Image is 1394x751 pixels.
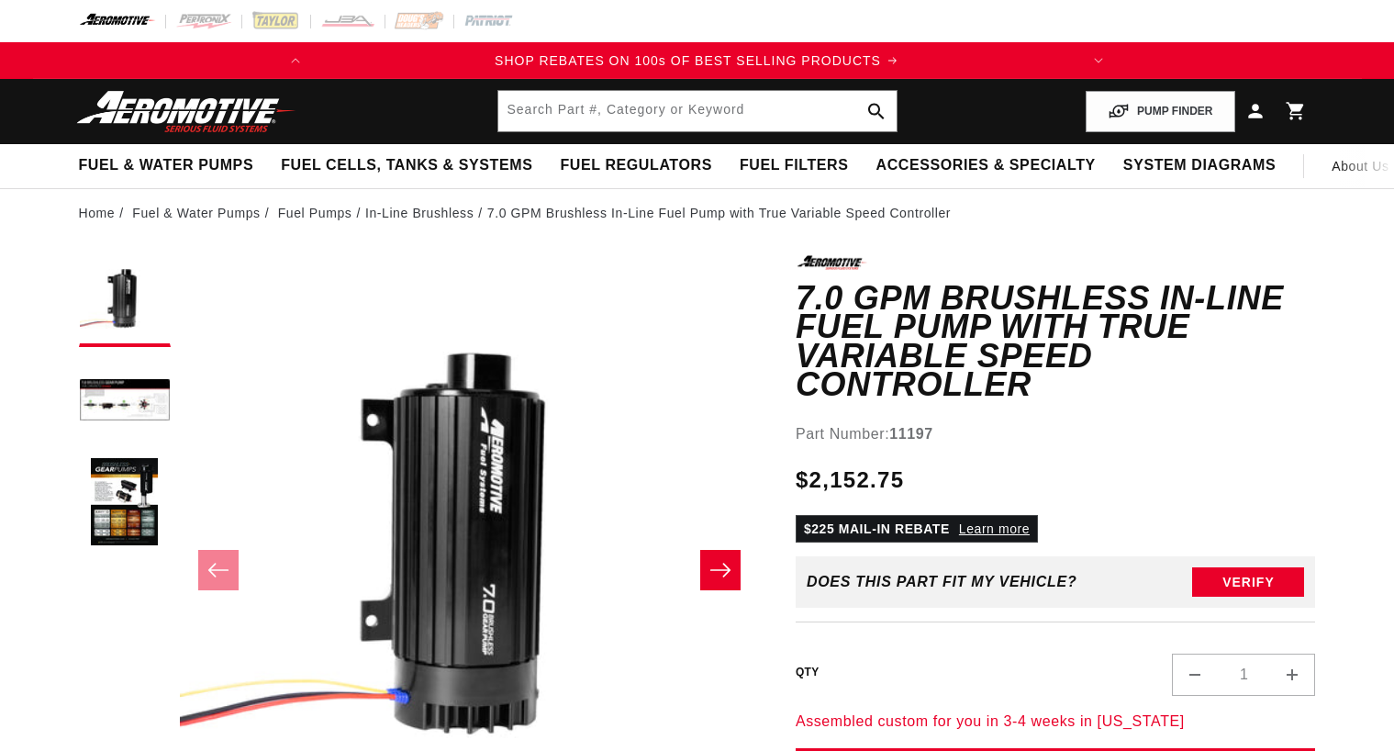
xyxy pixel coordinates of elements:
span: System Diagrams [1123,156,1276,175]
button: Translation missing: en.sections.announcements.next_announcement [1080,42,1117,79]
button: Slide right [700,550,741,590]
a: SHOP REBATES ON 100s OF BEST SELLING PRODUCTS [314,50,1079,71]
span: SHOP REBATES ON 100s OF BEST SELLING PRODUCTS [495,53,881,68]
nav: breadcrumbs [79,203,1316,223]
a: Home [79,203,116,223]
li: 7.0 GPM Brushless In-Line Fuel Pump with True Variable Speed Controller [487,203,951,223]
button: Load image 2 in gallery view [79,356,171,448]
span: Fuel Regulators [560,156,711,175]
button: Verify [1192,567,1304,597]
button: Load image 3 in gallery view [79,457,171,549]
span: Accessories & Specialty [876,156,1096,175]
span: Fuel Filters [740,156,849,175]
a: Fuel & Water Pumps [132,203,260,223]
summary: System Diagrams [1110,144,1289,187]
button: PUMP FINDER [1086,91,1234,132]
summary: Fuel Filters [726,144,863,187]
p: $225 MAIL-IN REBATE [796,515,1038,543]
label: QTY [796,665,820,680]
h1: 7.0 GPM Brushless In-Line Fuel Pump with True Variable Speed Controller [796,284,1316,399]
img: Aeromotive [72,90,301,133]
span: $2,152.75 [796,464,904,497]
span: Fuel Cells, Tanks & Systems [281,156,532,175]
button: Translation missing: en.sections.announcements.previous_announcement [277,42,314,79]
div: 1 of 2 [314,50,1079,71]
summary: Accessories & Specialty [863,144,1110,187]
button: search button [856,91,897,131]
div: Announcement [314,50,1079,71]
div: Does This part fit My vehicle? [807,574,1077,590]
a: Fuel Pumps [278,203,352,223]
p: Assembled custom for you in 3-4 weeks in [US_STATE] [796,710,1316,734]
span: About Us [1332,159,1388,174]
strong: 11197 [889,426,933,442]
summary: Fuel Regulators [546,144,725,187]
summary: Fuel & Water Pumps [65,144,268,187]
button: Slide left [198,550,239,590]
li: In-Line Brushless [365,203,487,223]
div: Part Number: [796,422,1316,446]
input: Search by Part Number, Category or Keyword [498,91,897,131]
button: Load image 1 in gallery view [79,255,171,347]
summary: Fuel Cells, Tanks & Systems [267,144,546,187]
span: Fuel & Water Pumps [79,156,254,175]
a: Learn more [959,521,1030,536]
slideshow-component: Translation missing: en.sections.announcements.announcement_bar [33,42,1362,79]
